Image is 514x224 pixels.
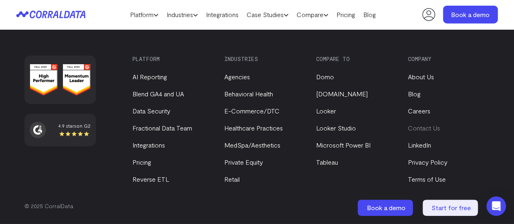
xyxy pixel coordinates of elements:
a: Looker Studio [316,124,356,132]
a: E-Commerce/DTC [224,107,280,115]
a: Reverse ETL [132,175,169,183]
a: Data Security [132,107,170,115]
a: Book a demo [358,200,414,216]
a: 4.9 starson G2 [30,122,91,138]
p: © 2025 CorralData [24,202,490,210]
a: Blend GA4 and UA [132,90,184,98]
a: Contact Us [408,124,440,132]
a: LinkedIn [408,141,431,149]
span: Book a demo [367,204,406,211]
a: Careers [408,107,430,115]
a: Start for free [423,200,479,216]
a: [DOMAIN_NAME] [316,90,368,98]
a: Integrations [202,9,243,21]
span: Start for free [432,204,471,211]
h3: Company [408,56,490,62]
a: Terms of Use [408,175,445,183]
h3: Industries [224,56,306,62]
h3: Platform [132,56,215,62]
a: MedSpa/Aesthetics [224,141,280,149]
a: Agencies [224,73,250,80]
a: Tableau [316,158,338,166]
a: Platform [126,9,163,21]
div: 4.9 stars [58,122,91,129]
a: Integrations [132,141,165,149]
a: Domo [316,73,334,80]
a: Blog [359,9,380,21]
a: Book a demo [443,6,498,24]
a: Retail [224,175,240,183]
a: Compare [293,9,332,21]
div: Open Intercom Messenger [486,196,506,216]
a: Industries [163,9,202,21]
a: Looker [316,107,336,115]
a: Private Equity [224,158,263,166]
a: Blog [408,90,420,98]
a: Case Studies [243,9,293,21]
a: Fractional Data Team [132,124,192,132]
a: Behavioral Health [224,90,273,98]
a: Pricing [132,158,151,166]
a: Healthcare Practices [224,124,283,132]
a: Microsoft Power BI [316,141,371,149]
span: on G2 [76,123,91,128]
a: About Us [408,73,434,80]
a: Privacy Policy [408,158,447,166]
a: AI Reporting [132,73,167,80]
h3: Compare to [316,56,398,62]
a: Pricing [332,9,359,21]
